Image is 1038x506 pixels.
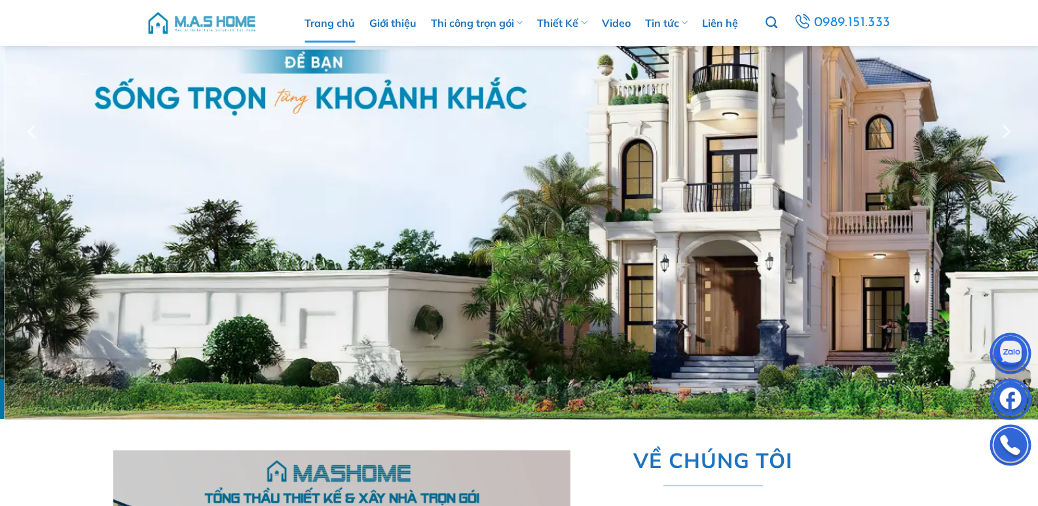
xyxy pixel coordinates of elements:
[21,74,45,189] button: Previous
[991,382,1030,421] img: Facebook
[766,9,777,37] a: Tìm kiếm
[991,336,1030,375] img: Zalo
[369,3,417,43] a: Giới thiệu
[633,444,793,477] span: VỀ CHÚNG TÔI
[431,3,523,43] a: Thi công trọn gói
[791,11,893,35] a: 0989.151.333
[702,3,738,43] a: Liên hệ
[813,12,891,34] span: 0989.151.333
[991,427,1030,467] img: Phone
[305,3,355,43] a: Trang chủ
[645,3,688,43] a: Tin tức
[993,74,1017,189] button: Next
[537,3,587,43] a: Thiết Kế
[602,3,631,43] a: Video
[146,3,257,43] img: M.A.S HOME – Tổng Thầu Thiết Kế Và Xây Nhà Trọn Gói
